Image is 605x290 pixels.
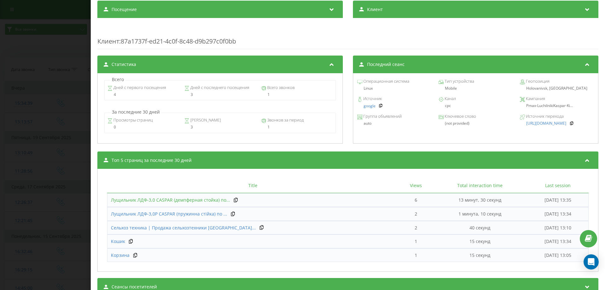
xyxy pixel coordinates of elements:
[527,193,589,207] td: [DATE] 13:35
[364,104,376,108] a: google
[527,207,589,221] td: [DATE] 13:34
[399,234,433,248] td: 1
[184,125,256,129] div: 3
[367,61,405,68] span: Последний сеанс
[433,178,527,193] th: Total interaction time
[111,197,230,203] a: Лущильник ЛДФ-3,0 СASPAR (демпферная стойка) по...
[439,104,513,108] div: cpc
[112,6,137,13] span: Посещение
[525,96,545,102] span: Кампания
[525,78,550,85] span: Геопозиция
[520,86,594,91] div: Holovanivsk, [GEOGRAPHIC_DATA]
[525,113,564,120] span: Источник перехода
[362,78,409,85] span: Операционная система
[367,6,383,13] span: Клиент
[112,284,157,290] span: Сеансы посетителей
[111,238,125,245] a: Кошик
[444,78,474,85] span: Тип устройства
[526,103,573,108] span: Pmax-LuchilnikiKaspar-Ki...
[433,193,527,207] td: 13 минут, 30 секунд
[527,248,589,262] td: [DATE] 13:05
[527,178,589,193] th: Last session
[433,221,527,235] td: 40 секунд
[111,252,130,258] a: Корзина
[184,92,256,97] div: 3
[444,96,456,102] span: Канал
[433,207,527,221] td: 1 минута, 10 секунд
[261,92,333,97] div: 1
[261,125,333,129] div: 1
[399,207,433,221] td: 2
[107,125,179,129] div: 0
[433,234,527,248] td: 15 секунд
[399,221,433,235] td: 2
[111,225,256,231] a: Сельхоз техника | Продажа сельхозтехники [GEOGRAPHIC_DATA]...
[97,37,119,45] span: Клиент
[266,117,304,123] span: Звонков за период
[444,113,476,120] span: Ключевое слово
[107,92,179,97] div: 4
[111,211,227,217] a: Лущильник ЛДФ-3,0P СASPAR (пружинна стійка) по ...
[527,234,589,248] td: [DATE] 13:34
[111,211,227,217] span: Лущильник ЛДФ-3,0P СASPAR (пружинна стійка) по ...
[189,117,221,123] span: [PERSON_NAME]
[112,85,166,91] span: Дней с первого посещения
[110,109,161,115] p: За последние 30 дней
[266,85,295,91] span: Всего звонков
[107,178,399,193] th: Title
[399,193,433,207] td: 6
[439,121,513,126] div: (not provided)
[111,225,256,231] span: Сельхоз техника | Продажа сельхозтехники [GEOGRAPHIC_DATA]...
[189,85,249,91] span: Дней с последнего посещения
[399,178,433,193] th: Views
[362,96,382,102] span: Источник
[526,121,566,126] a: [URL][DOMAIN_NAME]
[112,157,192,163] span: Топ 5 страниц за последние 30 дней
[357,121,431,126] div: auto
[112,117,153,123] span: Просмотры страниц
[399,248,433,262] td: 1
[112,61,136,68] span: Статистика
[527,221,589,235] td: [DATE] 13:10
[357,86,431,91] div: Linux
[362,113,402,120] span: Группа объявлений
[433,248,527,262] td: 15 секунд
[110,76,125,83] p: Всего
[439,86,513,91] div: Mobile
[584,254,599,269] div: Open Intercom Messenger
[97,24,598,49] div: : 87a1737f-ed21-4c0f-8c48-d9b297c0f0bb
